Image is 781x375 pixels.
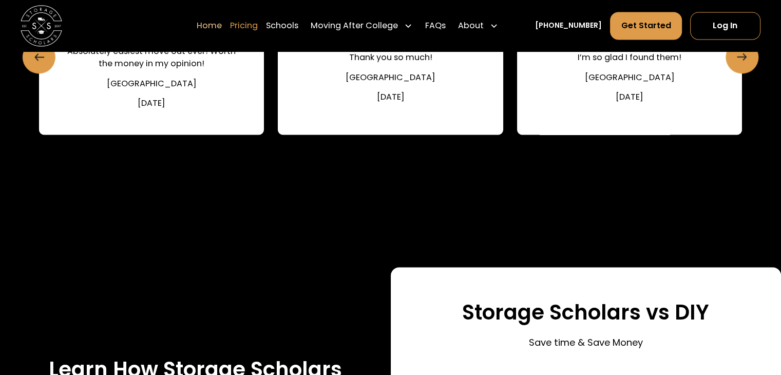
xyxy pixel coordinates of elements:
[21,5,62,47] img: Storage Scholars main logo
[616,91,643,103] div: [DATE]
[584,71,674,84] div: [GEOGRAPHIC_DATA]
[578,51,681,64] div: I’m so glad I found them!
[610,12,681,40] a: Get Started
[266,11,298,40] a: Schools
[529,335,643,349] p: Save time & Save Money
[64,45,239,70] div: Absolutely easiest move out ever! Worth the money in my opinion!
[376,91,404,103] div: [DATE]
[230,11,258,40] a: Pricing
[138,97,165,109] div: [DATE]
[21,5,62,47] a: home
[458,20,484,32] div: About
[311,20,398,32] div: Moving After College
[425,11,445,40] a: FAQs
[307,11,416,40] div: Moving After College
[462,300,709,325] h3: Storage Scholars vs DIY
[23,41,55,73] a: Previous slide
[349,51,432,64] div: Thank you so much!
[690,12,760,40] a: Log In
[454,11,502,40] div: About
[535,21,602,31] a: [PHONE_NUMBER]
[107,78,197,90] div: [GEOGRAPHIC_DATA]
[726,41,758,73] a: Next slide
[346,71,435,84] div: [GEOGRAPHIC_DATA]
[197,11,222,40] a: Home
